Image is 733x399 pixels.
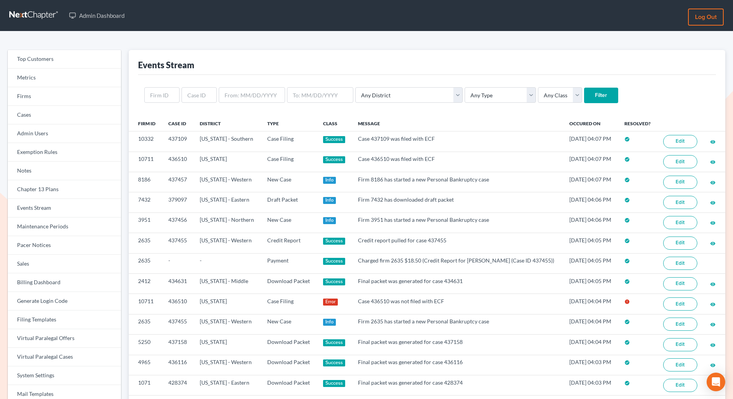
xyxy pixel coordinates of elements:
td: [DATE] 04:07 PM [563,172,618,192]
td: Draft Packet [261,192,317,212]
i: visibility [710,363,716,368]
td: Final packet was generated for case 428374 [352,375,563,395]
input: Case ID [182,87,217,103]
div: Info [323,177,336,184]
td: 436510 [162,152,194,172]
td: [US_STATE] - Western [194,314,261,334]
td: [US_STATE] [194,152,261,172]
div: Success [323,339,346,346]
td: Firm 3951 has started a new Personal Bankruptcy case [352,212,563,233]
td: 4965 [129,355,162,375]
i: visibility [710,241,716,246]
td: [DATE] 04:04 PM [563,335,618,355]
i: check_circle [624,360,630,365]
div: Success [323,380,346,387]
td: [DATE] 04:03 PM [563,355,618,375]
a: Edit [663,277,697,290]
div: Success [323,278,346,285]
a: visibility [710,321,716,327]
div: Success [323,258,346,265]
td: [DATE] 04:04 PM [563,294,618,314]
a: Edit [663,297,697,311]
i: check_circle [624,380,630,386]
i: check_circle [624,238,630,244]
td: Firm 8186 has started a new Personal Bankruptcy case [352,172,563,192]
th: Type [261,116,317,131]
td: 5250 [129,335,162,355]
input: Firm ID [144,87,180,103]
i: check_circle [624,319,630,325]
th: Class [317,116,352,131]
div: Success [323,238,346,245]
a: Generate Login Code [8,292,121,311]
a: Log out [688,9,724,26]
td: 437456 [162,212,194,233]
td: [US_STATE] - Eastern [194,375,261,395]
a: visibility [710,199,716,206]
a: Chapter 13 Plans [8,180,121,199]
div: Error [323,299,338,306]
i: visibility [710,342,716,348]
a: Edit [663,338,697,351]
td: 8186 [129,172,162,192]
a: Pacer Notices [8,236,121,255]
td: [US_STATE] - Eastern [194,192,261,212]
td: 2635 [129,253,162,273]
td: [DATE] 04:07 PM [563,131,618,152]
td: New Case [261,172,317,192]
i: visibility [710,200,716,206]
a: Metrics [8,69,121,87]
td: [US_STATE] - Western [194,172,261,192]
a: Admin Dashboard [65,9,128,22]
td: Download Packet [261,335,317,355]
a: Virtual Paralegal Offers [8,329,121,348]
a: visibility [710,361,716,368]
a: Edit [663,379,697,392]
a: Edit [663,196,697,209]
a: Admin Users [8,124,121,143]
td: 437158 [162,335,194,355]
td: Case Filing [261,152,317,172]
td: New Case [261,314,317,334]
a: Exemption Rules [8,143,121,162]
input: To: MM/DD/YYYY [287,87,353,103]
a: Edit [663,135,697,148]
td: [US_STATE] [194,294,261,314]
td: [DATE] 04:05 PM [563,273,618,294]
i: visibility [710,322,716,327]
th: Resolved? [618,116,657,131]
td: [DATE] 04:07 PM [563,152,618,172]
td: Firm 7432 has downloaded draft packet [352,192,563,212]
i: check_circle [624,157,630,162]
th: Case ID [162,116,194,131]
a: Notes [8,162,121,180]
i: visibility [710,302,716,307]
td: New Case [261,212,317,233]
td: [US_STATE] - Western [194,355,261,375]
a: Virtual Paralegal Cases [8,348,121,366]
td: 2635 [129,314,162,334]
a: visibility [710,158,716,165]
a: Edit [663,176,697,189]
th: Occured On [563,116,618,131]
td: [US_STATE] - Southern [194,131,261,152]
a: Maintenance Periods [8,218,121,236]
i: visibility [710,180,716,185]
td: [US_STATE] [194,335,261,355]
td: Final packet was generated for case 436116 [352,355,563,375]
a: Edit [663,318,697,331]
a: visibility [710,240,716,246]
th: Message [352,116,563,131]
td: Charged firm 2635 $18.50 (Credit Report for [PERSON_NAME] (Case ID 437455)) [352,253,563,273]
td: - [162,253,194,273]
td: 2412 [129,273,162,294]
td: 437109 [162,131,194,152]
input: Filter [584,88,618,103]
a: Billing Dashboard [8,273,121,292]
td: Case Filing [261,294,317,314]
a: Edit [663,257,697,270]
td: 437455 [162,233,194,253]
td: [US_STATE] - Western [194,233,261,253]
td: Final packet was generated for case 434631 [352,273,563,294]
td: 434631 [162,273,194,294]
